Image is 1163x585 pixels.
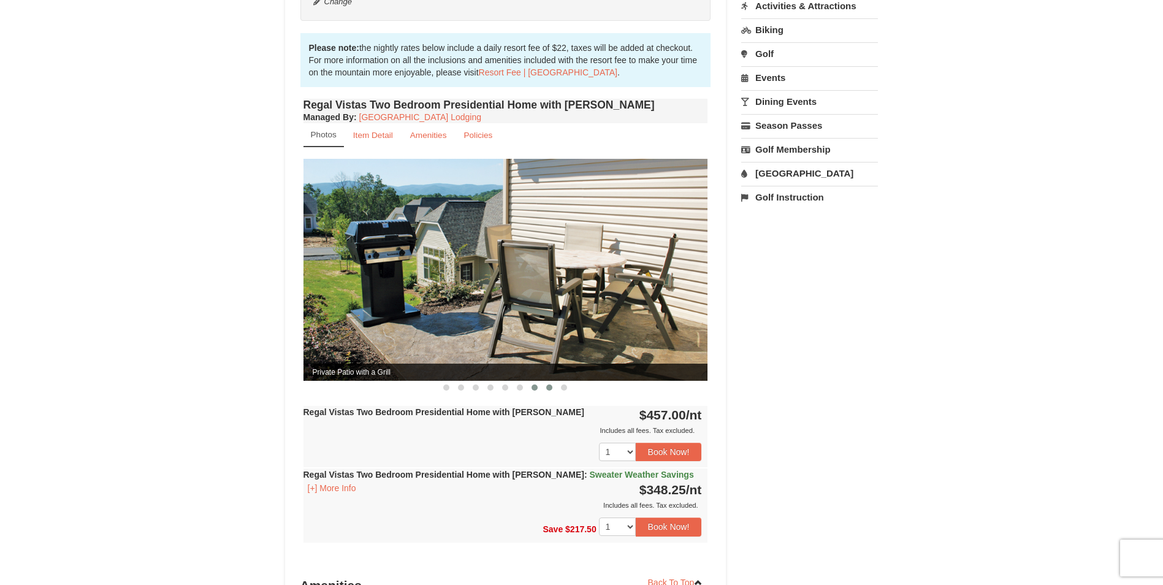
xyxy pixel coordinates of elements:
[410,131,447,140] small: Amenities
[303,112,354,122] span: Managed By
[741,66,878,89] a: Events
[456,123,500,147] a: Policies
[463,131,492,140] small: Policies
[639,408,702,422] strong: $457.00
[303,123,344,147] a: Photos
[311,130,337,139] small: Photos
[303,499,702,511] div: Includes all fees. Tax excluded.
[590,470,694,480] span: Sweater Weather Savings
[741,138,878,161] a: Golf Membership
[741,90,878,113] a: Dining Events
[345,123,401,147] a: Item Detail
[584,470,587,480] span: :
[300,33,711,87] div: the nightly rates below include a daily resort fee of $22, taxes will be added at checkout. For m...
[303,112,357,122] strong: :
[741,18,878,41] a: Biking
[303,481,360,495] button: [+] More Info
[741,186,878,208] a: Golf Instruction
[636,443,702,461] button: Book Now!
[686,483,702,497] span: /nt
[741,162,878,185] a: [GEOGRAPHIC_DATA]
[303,364,708,381] span: Private Patio with a Grill
[479,67,617,77] a: Resort Fee | [GEOGRAPHIC_DATA]
[353,131,393,140] small: Item Detail
[359,112,481,122] a: [GEOGRAPHIC_DATA] Lodging
[636,518,702,536] button: Book Now!
[639,483,686,497] span: $348.25
[303,407,584,417] strong: Regal Vistas Two Bedroom Presidential Home with [PERSON_NAME]
[303,424,702,437] div: Includes all fees. Tax excluded.
[741,114,878,137] a: Season Passes
[303,99,708,111] h4: Regal Vistas Two Bedroom Presidential Home with [PERSON_NAME]
[402,123,455,147] a: Amenities
[741,42,878,65] a: Golf
[565,524,597,534] span: $217.50
[303,470,694,480] strong: Regal Vistas Two Bedroom Presidential Home with [PERSON_NAME]
[686,408,702,422] span: /nt
[303,159,708,380] img: Private Patio with a Grill
[543,524,563,534] span: Save
[309,43,359,53] strong: Please note:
